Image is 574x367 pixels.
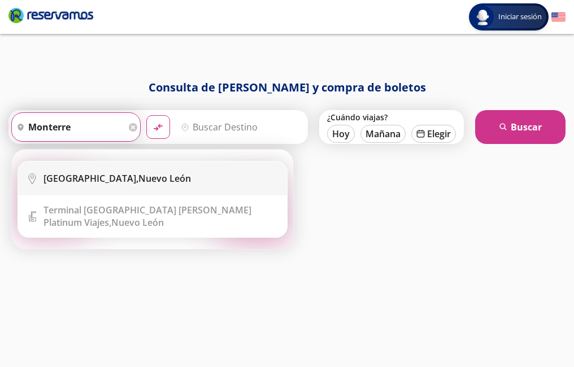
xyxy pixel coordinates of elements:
button: English [551,10,566,24]
div: Nuevo León [44,172,191,185]
span: Iniciar sesión [494,11,546,23]
div: Nuevo León [44,204,279,229]
b: Terminal [GEOGRAPHIC_DATA] [PERSON_NAME] Platinum Viajes, [44,204,251,229]
button: Buscar [475,110,566,144]
b: [GEOGRAPHIC_DATA], [44,172,138,185]
button: Mañana [360,125,406,143]
input: Buscar Destino [176,113,302,141]
i: Brand Logo [8,7,93,24]
label: ¿Cuándo viajas? [327,112,456,123]
h1: Consulta de [PERSON_NAME] y compra de boletos [8,79,566,96]
input: Buscar Origen [12,113,126,141]
button: Hoy [327,125,355,143]
a: Brand Logo [8,7,93,27]
button: Elegir [411,125,456,143]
